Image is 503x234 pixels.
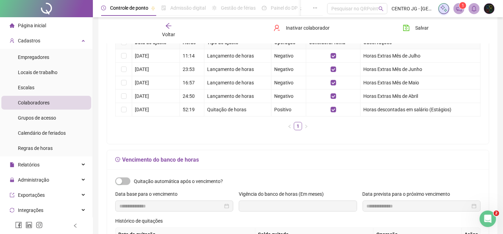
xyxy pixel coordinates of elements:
[392,5,434,12] span: CENTRO JG - [GEOGRAPHIC_DATA]
[18,23,46,28] span: Página inicial
[10,23,14,28] span: home
[180,103,204,116] td: 52:19
[134,177,223,185] span: Quitação automática após o vencimento?
[135,65,177,73] div: [DATE]
[363,190,455,198] label: Data prevista para o próximo vencimento
[302,122,310,130] li: Próxima página
[462,3,464,8] span: 1
[207,79,269,87] div: Lançamento de horas
[18,54,49,60] span: Empregadores
[302,122,310,130] button: right
[135,92,177,100] div: [DATE]
[18,207,43,213] span: Integrações
[471,6,477,12] span: bell
[18,38,40,43] span: Cadastros
[361,76,481,90] td: Horas Extras Mês de Maio
[207,52,269,60] div: Lançamento de horas
[18,70,57,75] span: Locais de trabalho
[403,24,410,31] span: save
[313,6,318,10] span: ellipsis
[459,2,466,9] sup: 1
[300,6,304,10] span: pushpin
[361,90,481,103] td: Horas Extras Mês de Abril
[10,177,14,182] span: lock
[221,5,256,11] span: Gestão de férias
[286,122,294,130] button: left
[361,103,481,116] td: Horas descontadas em salário (Estágios)
[398,22,434,33] button: Salvar
[286,122,294,130] li: Página anterior
[440,5,448,12] img: sparkle-icon.fc2bf0ac1784a2077858766a79e2daf3.svg
[361,49,481,63] td: Horas Extras Mês de Julho
[268,22,335,33] button: Inativar colaborador
[25,222,32,228] span: linkedin
[239,190,328,198] label: Vigência do banco de horas (Em meses)
[212,6,217,10] span: sun
[18,145,53,151] span: Regras de horas
[161,6,166,10] span: file-done
[18,162,40,167] span: Relatórios
[15,222,22,228] span: facebook
[18,115,56,121] span: Grupos de acesso
[262,6,267,10] span: dashboard
[274,106,303,113] div: Positivo
[494,211,499,216] span: 2
[361,63,481,76] td: Horas Extras Mês de Junho
[135,106,177,113] div: [DATE]
[36,222,43,228] span: instagram
[180,49,204,63] td: 11:14
[10,208,14,213] span: sync
[274,92,303,100] div: Negativo
[115,157,121,162] span: field-time
[73,223,78,228] span: left
[271,5,298,11] span: Painel do DP
[170,5,206,11] span: Admissão digital
[207,106,269,113] div: Quitação de horas
[18,192,45,198] span: Exportações
[10,193,14,197] span: export
[10,38,14,43] span: user-add
[288,124,292,129] span: left
[115,217,167,225] label: Histórico de quitações
[115,156,481,164] h5: Vencimento do banco de horas
[18,100,50,105] span: Colaboradores
[115,190,182,198] label: Data base para o vencimento
[274,52,303,60] div: Negativo
[274,24,280,31] span: user-delete
[294,122,302,130] a: 1
[180,76,204,90] td: 16:57
[207,65,269,73] div: Lançamento de horas
[480,211,496,227] iframe: Intercom live chat
[110,5,148,11] span: Controle de ponto
[274,65,303,73] div: Negativo
[180,90,204,103] td: 24:50
[135,79,177,87] div: [DATE]
[151,6,155,10] span: pushpin
[10,162,14,167] span: file
[18,130,66,136] span: Calendário de feriados
[135,52,177,60] div: [DATE]
[101,6,106,10] span: clock-circle
[165,22,172,29] span: arrow-left
[304,124,308,129] span: right
[456,6,462,12] span: notification
[18,85,34,90] span: Escalas
[162,32,175,37] span: Voltar
[415,24,429,32] span: Salvar
[18,177,49,183] span: Administração
[274,79,303,87] div: Negativo
[286,24,330,32] span: Inativar colaborador
[180,63,204,76] td: 23:53
[484,3,494,14] img: 12779
[378,6,384,11] span: search
[207,92,269,100] div: Lançamento de horas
